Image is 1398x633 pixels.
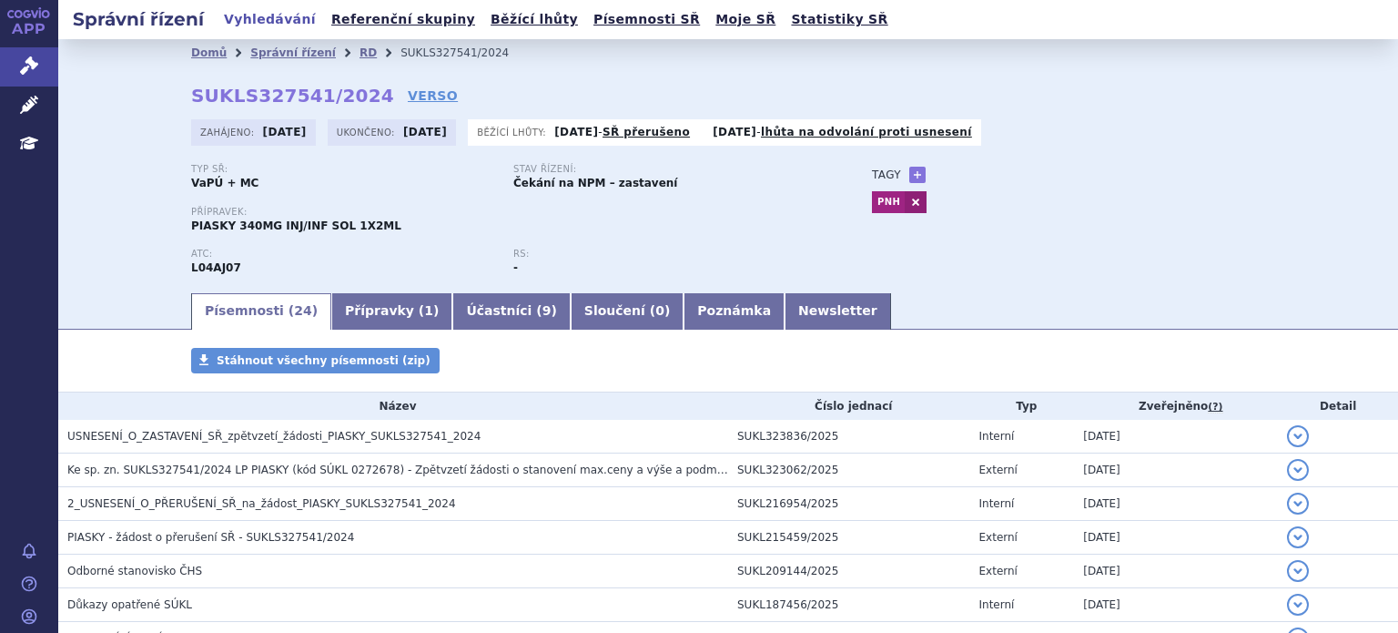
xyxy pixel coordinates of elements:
strong: - [513,261,518,274]
span: Interní [979,598,1015,611]
span: Externí [979,565,1018,577]
span: Externí [979,531,1018,544]
span: Ke sp. zn. SUKLS327541/2024 LP PIASKY (kód SÚKL 0272678) - Zpětvzetí žádosti o stanovení max.ceny... [67,464,782,476]
td: [DATE] [1074,420,1278,454]
a: Newsletter [785,293,891,330]
p: RS: [513,249,817,260]
abbr: (?) [1208,401,1222,413]
p: - [554,125,690,139]
h2: Správní řízení [58,6,218,32]
a: VERSO [408,87,458,105]
a: Stáhnout všechny písemnosti (zip) [191,348,440,373]
td: [DATE] [1074,487,1278,521]
li: SUKLS327541/2024 [400,39,532,66]
a: + [909,167,926,183]
span: Ukončeno: [337,125,399,139]
span: Interní [979,430,1015,443]
td: SUKL323062/2025 [728,454,970,487]
span: Externí [979,464,1018,476]
strong: SUKLS327541/2024 [191,85,394,107]
th: Typ [970,393,1075,420]
td: [DATE] [1074,521,1278,555]
span: 9 [542,303,552,318]
p: ATC: [191,249,495,260]
h3: Tagy [872,164,901,186]
a: Statistiky SŘ [785,7,893,32]
p: Stav řízení: [513,164,817,175]
button: detail [1287,594,1309,616]
a: Správní řízení [250,46,336,59]
span: Odborné stanovisko ČHS [67,565,202,577]
span: PIASKY 340MG INJ/INF SOL 1X2ML [191,220,401,232]
strong: [DATE] [713,126,756,138]
button: detail [1287,493,1309,515]
td: SUKL209144/2025 [728,555,970,588]
td: SUKL216954/2025 [728,487,970,521]
a: Sloučení (0) [571,293,684,330]
td: [DATE] [1074,555,1278,588]
span: Zahájeno: [200,125,258,139]
td: [DATE] [1074,454,1278,487]
span: USNESENÍ_O_ZASTAVENÍ_SŘ_zpětvzetí_žádosti_PIASKY_SUKLS327541_2024 [67,430,481,443]
th: Číslo jednací [728,393,970,420]
span: Interní [979,497,1015,510]
strong: VaPÚ + MC [191,177,258,189]
strong: KROVALIMAB [191,261,241,274]
a: Referenční skupiny [326,7,481,32]
a: Přípravky (1) [331,293,452,330]
p: - [713,125,972,139]
p: Přípravek: [191,207,836,218]
a: Moje SŘ [710,7,781,32]
strong: Čekání na NPM – zastavení [513,177,678,189]
a: PNH [872,191,905,213]
button: detail [1287,526,1309,548]
td: [DATE] [1074,588,1278,622]
a: Vyhledávání [218,7,321,32]
span: Běžící lhůty: [477,125,550,139]
a: SŘ přerušeno [603,126,690,138]
a: Písemnosti SŘ [588,7,705,32]
button: detail [1287,560,1309,582]
span: PIASKY - žádost o přerušení SŘ - SUKLS327541/2024 [67,531,354,544]
span: 2_USNESENÍ_O_PŘERUŠENÍ_SŘ_na_žádost_PIASKY_SUKLS327541_2024 [67,497,456,510]
strong: [DATE] [554,126,598,138]
a: Domů [191,46,227,59]
button: detail [1287,459,1309,481]
span: Stáhnout všechny písemnosti (zip) [217,354,431,367]
th: Název [58,393,728,420]
th: Zveřejněno [1074,393,1278,420]
td: SUKL187456/2025 [728,588,970,622]
span: Důkazy opatřené SÚKL [67,598,192,611]
a: Účastníci (9) [452,293,570,330]
span: 0 [655,303,664,318]
span: 24 [294,303,311,318]
td: SUKL323836/2025 [728,420,970,454]
p: Typ SŘ: [191,164,495,175]
th: Detail [1278,393,1398,420]
a: Běžící lhůty [485,7,583,32]
a: lhůta na odvolání proti usnesení [761,126,972,138]
a: RD [360,46,377,59]
a: Písemnosti (24) [191,293,331,330]
button: detail [1287,425,1309,447]
strong: [DATE] [263,126,307,138]
a: Poznámka [684,293,785,330]
span: 1 [424,303,433,318]
td: SUKL215459/2025 [728,521,970,555]
strong: [DATE] [403,126,447,138]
